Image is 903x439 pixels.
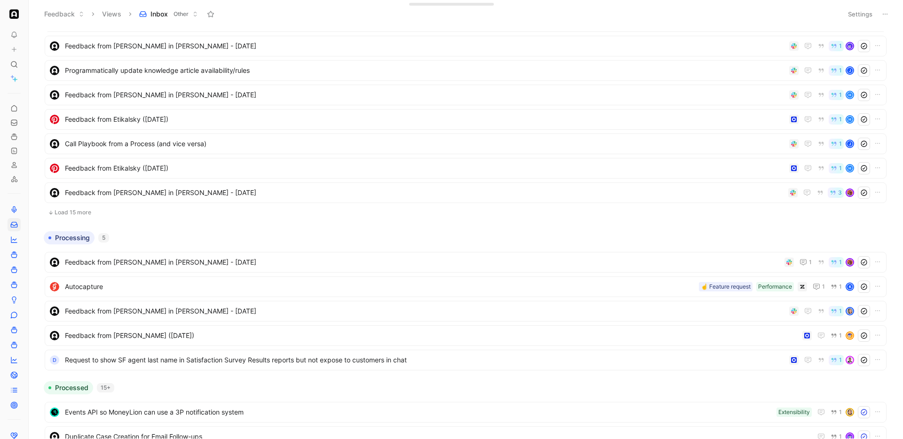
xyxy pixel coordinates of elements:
span: Processed [55,383,88,392]
span: 3 [838,190,842,196]
img: avatar [847,357,853,363]
span: Request to show SF agent last name in Satisfaction Survey Results reports but not expose to custo... [65,354,785,366]
span: Programmatically update knowledge article availability/rules [65,65,785,76]
img: logo [50,282,59,291]
a: logoFeedback from [PERSON_NAME] in [PERSON_NAME] - [DATE]1H [45,85,887,105]
button: 3 [828,188,844,198]
span: Feedback from [PERSON_NAME] in [PERSON_NAME] - [DATE] [65,40,785,52]
span: Inbox [150,9,168,19]
div: ☝️ Feature request [701,282,751,291]
img: logo [50,164,59,173]
a: logoFeedback from [PERSON_NAME] in [PERSON_NAME] - [DATE]1avatar [45,36,887,56]
div: K [847,283,853,290]
span: 1 [839,117,842,122]
div: H [847,165,853,172]
button: Views [98,7,126,21]
div: H [847,116,853,123]
span: Feedback from Etikalsky ([DATE]) [65,163,785,174]
img: logo [50,90,59,100]
span: 1 [839,308,842,314]
span: 1 [839,141,842,147]
span: Feedback from [PERSON_NAME] in [PERSON_NAME] - [DATE] [65,89,785,101]
span: 1 [839,259,842,265]
div: 5 [98,233,109,243]
span: Feedback from [PERSON_NAME] in [PERSON_NAME] - [DATE] [65,187,784,198]
span: Feedback from [PERSON_NAME] in [PERSON_NAME] - [DATE] [65,257,781,268]
img: avatar [847,259,853,266]
img: avatar [847,189,853,196]
button: 1 [829,257,844,267]
span: 1 [809,259,812,265]
img: logo [50,408,59,417]
span: Events API so MoneyLion can use a 3P notification system [65,407,773,418]
img: logo [50,139,59,149]
a: logoFeedback from [PERSON_NAME] in [PERSON_NAME] - [DATE]3avatar [45,182,887,203]
div: Performance [758,282,792,291]
img: avatar [847,409,853,415]
button: 1 [829,65,844,76]
button: Ada [8,8,21,21]
button: 1 [829,407,844,417]
div: 15+ [97,383,114,392]
button: 1 [829,330,844,341]
button: 1 [829,282,844,292]
a: logoProgrammatically update knowledge article availability/rules1J [45,60,887,81]
button: Processed [44,381,93,394]
span: Processing [55,233,90,243]
button: 1 [829,306,844,316]
img: logo [50,258,59,267]
img: logo [50,306,59,316]
a: logoFeedback from Etikalsky ([DATE])1H [45,158,887,179]
a: logoFeedback from [PERSON_NAME] in [PERSON_NAME] - [DATE]11avatar [45,252,887,273]
button: 1 [829,163,844,173]
img: avatar [847,332,853,339]
img: logo [50,331,59,340]
div: J [847,67,853,74]
span: 1 [839,409,842,415]
span: Feedback from Etikalsky ([DATE]) [65,114,785,125]
a: logoFeedback from [PERSON_NAME] in [PERSON_NAME] - [DATE]1avatar [45,301,887,321]
img: logo [50,188,59,197]
span: Call Playbook from a Process (and vice versa) [65,138,785,149]
span: 1 [822,284,825,290]
span: 1 [839,333,842,338]
a: logoAutocapturePerformance☝️ Feature request11K [45,276,887,297]
img: logo [50,41,59,51]
span: 1 [839,357,842,363]
span: 1 [839,284,842,290]
div: Processing5 [40,231,891,374]
a: logoFeedback from [PERSON_NAME] ([DATE])1avatar [45,325,887,346]
button: Processing [44,231,95,244]
button: 1 [811,281,827,292]
a: logoEvents API so MoneyLion can use a 3P notification systemExtensibility1avatar [45,402,887,423]
button: Settings [844,8,877,21]
span: 1 [839,165,842,171]
a: logoCall Playbook from a Process (and vice versa)1J [45,133,887,154]
span: 1 [839,43,842,49]
span: Autocapture [65,281,695,292]
button: Feedback [40,7,88,21]
span: 1 [839,92,842,98]
a: logoFeedback from Etikalsky ([DATE])1H [45,109,887,130]
a: DRequest to show SF agent last name in Satisfaction Survey Results reports but not expose to cust... [45,350,887,370]
img: Ada [9,9,19,19]
img: avatar [847,308,853,314]
button: 1 [829,90,844,100]
img: avatar [847,43,853,49]
span: Feedback from [PERSON_NAME] ([DATE]) [65,330,799,341]
div: D [50,355,59,365]
button: 1 [829,41,844,51]
img: logo [50,115,59,124]
button: InboxOther [135,7,202,21]
button: 1 [829,355,844,365]
button: 1 [829,139,844,149]
div: H [847,92,853,98]
button: Load 15 more [45,207,887,218]
button: 1 [829,114,844,125]
button: 1 [798,257,814,268]
div: J [847,141,853,147]
span: 1 [839,68,842,73]
img: logo [50,66,59,75]
span: Feedback from [PERSON_NAME] in [PERSON_NAME] - [DATE] [65,306,785,317]
span: Other [174,9,189,19]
